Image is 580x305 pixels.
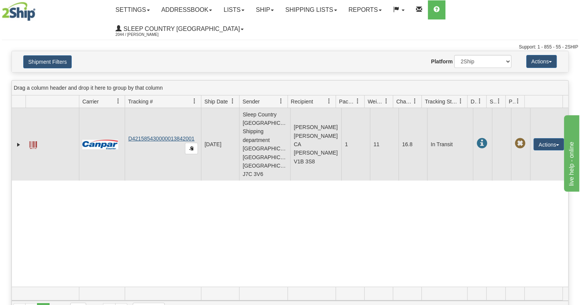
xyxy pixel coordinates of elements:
span: Shipment Issues [490,98,496,105]
a: Carrier filter column settings [112,95,125,108]
a: Tracking # filter column settings [188,95,201,108]
button: Copy to clipboard [185,143,198,154]
a: Recipient filter column settings [323,95,336,108]
a: D421585430000013842001 [128,136,194,142]
a: Ship Date filter column settings [226,95,239,108]
span: Weight [368,98,384,105]
a: Tracking Status filter column settings [454,95,467,108]
a: Label [29,138,37,150]
td: [DATE] [201,108,239,181]
button: Actions [533,138,564,150]
a: Delivery Status filter column settings [473,95,486,108]
button: Actions [526,55,557,68]
span: Pickup Not Assigned [514,138,525,149]
td: In Transit [427,108,473,181]
a: Sleep Country [GEOGRAPHIC_DATA] 2044 / [PERSON_NAME] [110,19,249,39]
span: Pickup Status [509,98,515,105]
span: Recipient [291,98,313,105]
a: Weight filter column settings [380,95,393,108]
a: Charge filter column settings [408,95,421,108]
a: Settings [110,0,156,19]
img: logo2044.jpg [2,2,35,21]
span: In Transit [476,138,487,149]
span: Tracking # [128,98,153,105]
td: 11 [370,108,398,181]
a: Addressbook [156,0,218,19]
td: Sleep Country [GEOGRAPHIC_DATA] Shipping department [GEOGRAPHIC_DATA] [GEOGRAPHIC_DATA] [GEOGRAPH... [239,108,290,181]
td: [PERSON_NAME] [PERSON_NAME] CA [PERSON_NAME] V1B 3S8 [290,108,341,181]
span: Ship Date [204,98,228,105]
td: 16.8 [398,108,427,181]
span: Sender [243,98,260,105]
span: Carrier [82,98,99,105]
div: live help - online [6,5,71,14]
img: 14 - Canpar [82,140,118,149]
a: Expand [15,141,22,148]
div: Support: 1 - 855 - 55 - 2SHIP [2,44,578,50]
a: Lists [218,0,250,19]
a: Shipment Issues filter column settings [492,95,505,108]
a: Pickup Status filter column settings [511,95,524,108]
a: Ship [250,0,280,19]
span: Charge [396,98,412,105]
label: Platform [431,58,453,65]
span: Packages [339,98,355,105]
td: 1 [341,108,370,181]
div: grid grouping header [12,81,568,95]
span: Sleep Country [GEOGRAPHIC_DATA] [122,26,240,32]
button: Shipment Filters [23,55,72,68]
span: Delivery Status [471,98,477,105]
iframe: chat widget [562,113,579,191]
span: Tracking Status [425,98,458,105]
a: Packages filter column settings [351,95,364,108]
a: Shipping lists [280,0,342,19]
a: Sender filter column settings [275,95,288,108]
span: 2044 / [PERSON_NAME] [116,31,173,39]
a: Reports [343,0,387,19]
